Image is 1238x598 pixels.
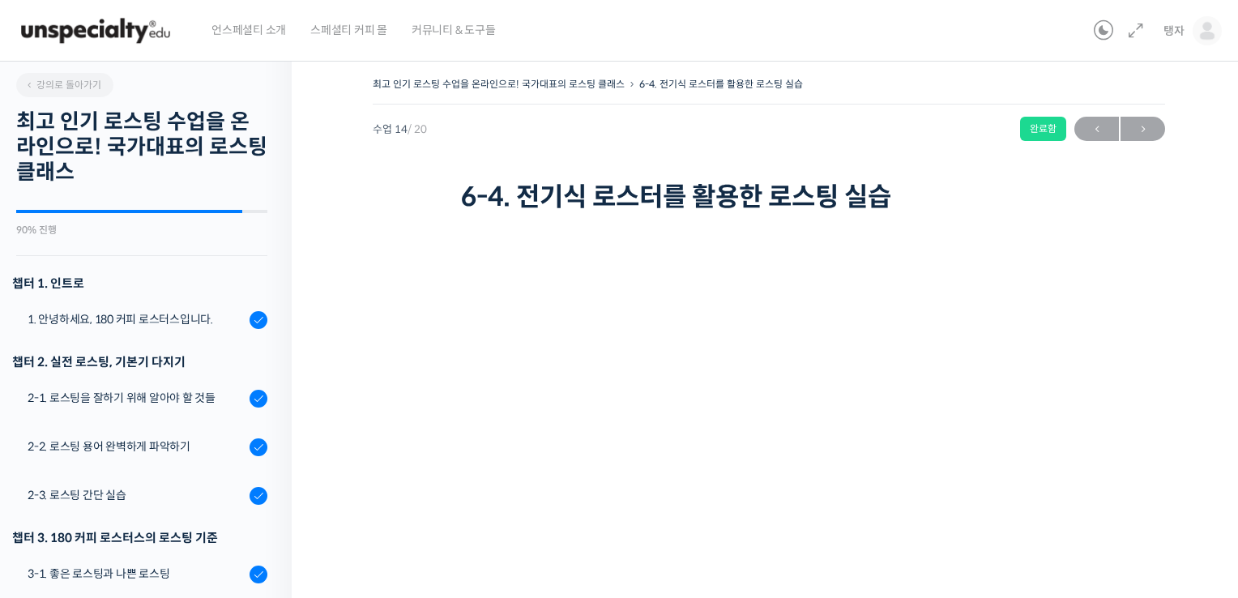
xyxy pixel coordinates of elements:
[1020,117,1066,141] div: 완료함
[12,351,267,373] div: 챕터 2. 실전 로스팅, 기본기 다지기
[16,73,113,97] a: 강의로 돌아가기
[28,565,245,583] div: 3-1. 좋은 로스팅과 나쁜 로스팅
[461,182,1077,212] h1: 6-4. 전기식 로스터를 활용한 로스팅 실습
[639,78,803,90] a: 6-4. 전기식 로스터를 활용한 로스팅 실습
[373,78,625,90] a: 최고 인기 로스팅 수업을 온라인으로! 국가대표의 로스팅 클래스
[28,438,245,455] div: 2-2. 로스팅 용어 완벽하게 파악하기
[16,109,267,186] h2: 최고 인기 로스팅 수업을 온라인으로! 국가대표의 로스팅 클래스
[28,486,245,504] div: 2-3. 로스팅 간단 실습
[1121,118,1165,140] span: →
[24,79,101,91] span: 강의로 돌아가기
[373,124,427,135] span: 수업 14
[28,389,245,407] div: 2-1. 로스팅을 잘하기 위해 알아야 할 것들
[408,122,427,136] span: / 20
[12,272,267,294] h3: 챕터 1. 인트로
[28,310,245,328] div: 1. 안녕하세요, 180 커피 로스터스입니다.
[1074,118,1119,140] span: ←
[1121,117,1165,141] a: 다음→
[1163,23,1185,38] span: 탱자
[12,527,267,549] div: 챕터 3. 180 커피 로스터스의 로스팅 기준
[1074,117,1119,141] a: ←이전
[16,225,267,235] div: 90% 진행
